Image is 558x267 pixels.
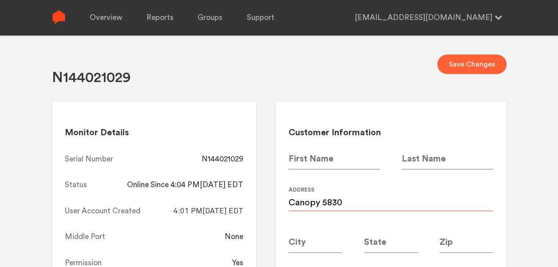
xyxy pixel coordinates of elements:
div: N144021029 [202,154,243,165]
button: Save Changes [437,55,507,74]
div: Middle Port [65,232,105,242]
div: Status [65,180,87,190]
div: None [225,232,243,242]
h1: N144021029 [52,69,131,87]
h2: Monitor Details [65,127,243,138]
span: 4:01 PM[DATE] EDT [174,206,243,215]
img: Sense Logo [52,10,66,24]
div: Online Since 4:04 PM[DATE] EDT [127,180,243,190]
div: Serial Number [65,154,113,165]
h2: Customer Information [289,127,493,138]
div: User Account Created [65,206,140,216]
